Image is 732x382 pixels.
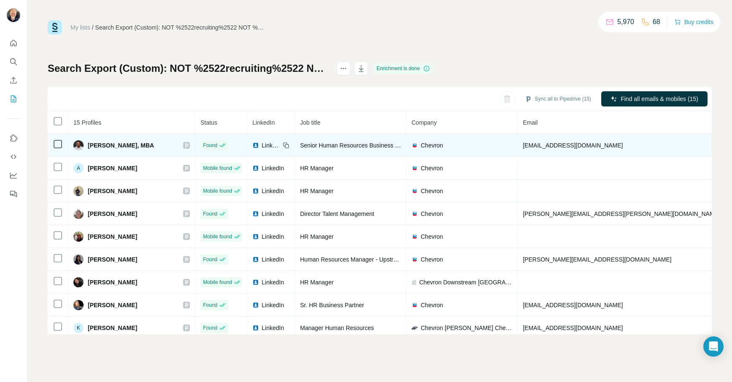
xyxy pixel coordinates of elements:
button: Quick start [7,35,20,51]
span: HR Manager [300,279,333,286]
img: LinkedIn logo [252,233,259,240]
span: LinkedIn [262,232,284,241]
span: Chevron [421,141,443,150]
span: [EMAIL_ADDRESS][DOMAIN_NAME] [523,302,623,308]
img: Avatar [73,277,84,287]
span: HR Manager [300,233,333,240]
span: [PERSON_NAME] [88,210,137,218]
img: LinkedIn logo [252,325,259,331]
span: Email [523,119,538,126]
span: LinkedIn [262,141,280,150]
span: Mobile found [203,187,232,195]
button: Buy credits [674,16,713,28]
img: LinkedIn logo [252,188,259,194]
span: [EMAIL_ADDRESS][DOMAIN_NAME] [523,142,623,149]
button: Sync all to Pipedrive (15) [519,93,597,105]
span: Chevron [421,301,443,309]
img: Avatar [73,254,84,265]
div: Search Export (Custom): NOT %2522recruiting%2522 NOT %2522benefits%2522 NOT %2522training%2522 NO... [95,23,264,32]
img: company-logo [411,165,418,172]
button: Enrich CSV [7,73,20,88]
span: [PERSON_NAME] [88,187,137,195]
img: Avatar [73,209,84,219]
span: Chevron [421,232,443,241]
span: Chevron [421,255,443,264]
span: Job title [300,119,320,126]
p: 68 [653,17,660,27]
span: LinkedIn [262,187,284,195]
span: Status [200,119,217,126]
button: actions [337,62,350,75]
img: Surfe Logo [48,20,62,35]
span: Found [203,256,217,263]
span: [EMAIL_ADDRESS][DOMAIN_NAME] [523,325,623,331]
span: [PERSON_NAME] [88,232,137,241]
img: company-logo [411,302,418,308]
span: Manager Human Resources [300,325,374,331]
img: company-logo [411,210,418,217]
img: LinkedIn logo [252,256,259,263]
img: LinkedIn logo [252,142,259,149]
img: company-logo [411,188,418,194]
span: Chevron [421,210,443,218]
span: Chevron [421,164,443,172]
img: Avatar [73,232,84,242]
img: Avatar [73,140,84,150]
span: [PERSON_NAME] [88,278,137,286]
span: LinkedIn [262,301,284,309]
span: Senior Human Resources Business Partner [300,142,414,149]
span: Chevron [421,187,443,195]
img: LinkedIn logo [252,165,259,172]
span: [PERSON_NAME] [88,301,137,309]
button: Find all emails & mobiles (15) [601,91,708,106]
span: LinkedIn [262,255,284,264]
span: Found [203,210,217,218]
button: Use Surfe API [7,149,20,164]
span: [PERSON_NAME][EMAIL_ADDRESS][PERSON_NAME][DOMAIN_NAME] [523,210,720,217]
div: A [73,163,84,173]
span: [PERSON_NAME][EMAIL_ADDRESS][DOMAIN_NAME] [523,256,671,263]
span: Director Talent Management [300,210,374,217]
img: company-logo [411,256,418,263]
span: Human Resources Manager - Upstream HQ [300,256,415,263]
span: HR Manager [300,165,333,172]
h1: Search Export (Custom): NOT %2522recruiting%2522 NOT %2522benefits%2522 NOT %2522training%2522 NO... [48,62,329,75]
span: [PERSON_NAME], MBA [88,141,154,150]
span: Sr. HR Business Partner [300,302,364,308]
img: LinkedIn logo [252,210,259,217]
span: Company [411,119,437,126]
img: company-logo [411,142,418,149]
button: Use Surfe on LinkedIn [7,131,20,146]
span: LinkedIn [252,119,275,126]
span: 15 Profiles [73,119,101,126]
span: [PERSON_NAME] [88,324,137,332]
button: My lists [7,91,20,106]
span: Mobile found [203,233,232,240]
span: HR Manager [300,188,333,194]
span: LinkedIn [262,278,284,286]
span: LinkedIn [262,164,284,172]
span: LinkedIn [262,210,284,218]
li: / [92,23,94,32]
img: Avatar [7,8,20,22]
span: Found [203,324,217,332]
span: Found [203,142,217,149]
img: Avatar [73,186,84,196]
span: Found [203,301,217,309]
button: Dashboard [7,168,20,183]
span: [PERSON_NAME] [88,255,137,264]
img: LinkedIn logo [252,279,259,286]
div: Open Intercom Messenger [703,336,724,357]
button: Search [7,54,20,69]
img: Avatar [73,300,84,310]
img: company-logo [411,233,418,240]
span: LinkedIn [262,324,284,332]
p: 5,970 [617,17,634,27]
img: LinkedIn logo [252,302,259,308]
button: Feedback [7,186,20,202]
span: [PERSON_NAME] [88,164,137,172]
span: Find all emails & mobiles (15) [621,95,698,103]
span: Mobile found [203,278,232,286]
span: Chevron Downstream [GEOGRAPHIC_DATA] [419,278,513,286]
a: My lists [70,24,90,31]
